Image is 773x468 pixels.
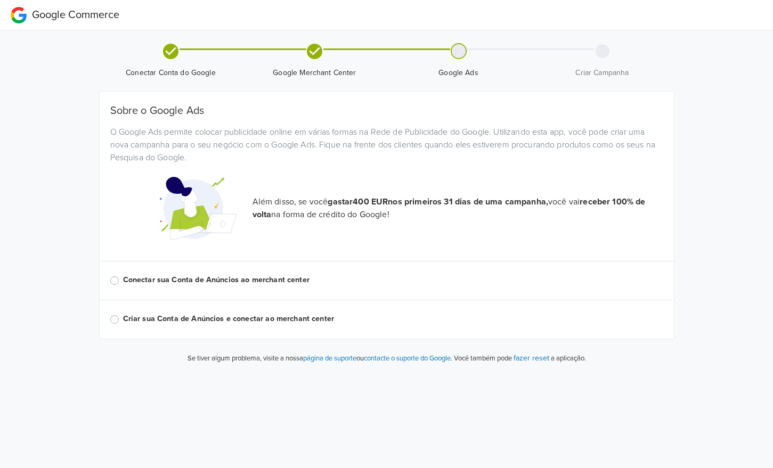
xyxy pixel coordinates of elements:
[102,126,671,164] div: O Google Ads permite colocar publicidade online em várias formas na Rede de Publicidade do Google...
[123,274,663,286] label: Conectar sua Conta de Anúncios ao merchant center
[253,195,663,221] p: Além disso, se você você vai na forma de crédito do Google!
[514,352,549,364] button: fazer reset
[188,354,452,364] p: Se tiver algum problema, visite a nossa ou .
[123,313,663,325] label: Criar sua Conta de Anúncios e conectar ao merchant center
[452,352,586,364] p: Você também pode a aplicação.
[157,168,237,248] img: Google Promotional Codes
[535,68,670,78] span: Criar Campanha
[32,9,119,21] span: Google Commerce
[110,104,663,117] h5: Sobre o Google Ads
[364,354,451,363] a: contacte o suporte do Google
[303,354,356,363] a: página de suporte
[247,68,383,78] span: Google Merchant Center
[391,68,526,78] span: Google Ads
[328,196,548,207] strong: gastar 400 EUR nos primeiros 31 dias de uma campanha,
[103,68,239,78] span: Conectar Conta do Google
